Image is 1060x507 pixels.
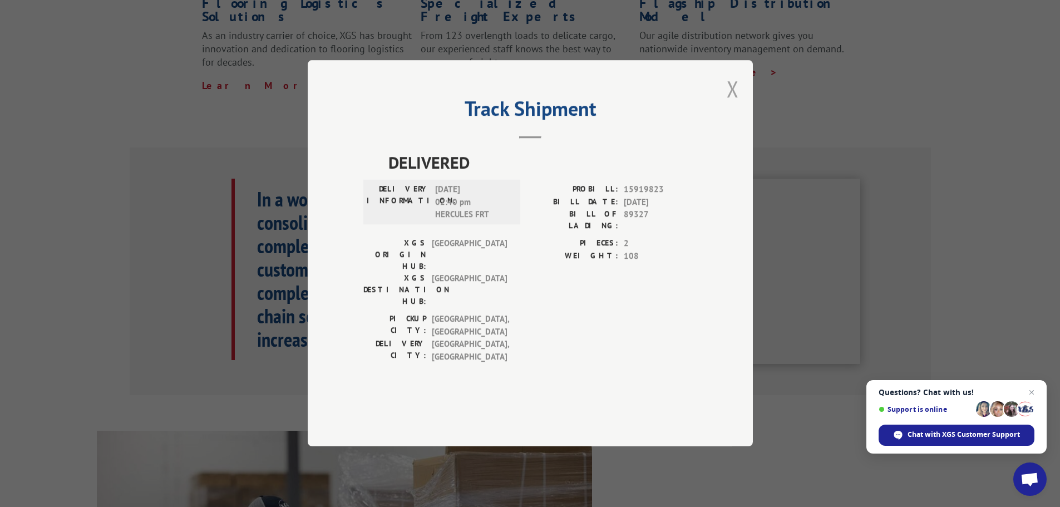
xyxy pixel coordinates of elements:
label: PICKUP CITY: [363,313,426,338]
label: XGS DESTINATION HUB: [363,273,426,308]
label: DELIVERY INFORMATION: [367,184,430,221]
span: [GEOGRAPHIC_DATA] , [GEOGRAPHIC_DATA] [432,313,507,338]
span: [DATE] [624,196,697,209]
h2: Track Shipment [363,101,697,122]
span: 89327 [624,209,697,232]
span: 15919823 [624,184,697,196]
span: [GEOGRAPHIC_DATA] [432,273,507,308]
span: [GEOGRAPHIC_DATA] , [GEOGRAPHIC_DATA] [432,338,507,363]
span: 2 [624,238,697,250]
button: Close modal [727,74,739,104]
div: Chat with XGS Customer Support [879,425,1034,446]
span: Support is online [879,405,972,414]
label: BILL DATE: [530,196,618,209]
span: Close chat [1025,386,1038,399]
label: WEIGHT: [530,250,618,263]
span: 108 [624,250,697,263]
label: BILL OF LADING: [530,209,618,232]
label: PROBILL: [530,184,618,196]
span: Questions? Chat with us! [879,388,1034,397]
span: Chat with XGS Customer Support [908,430,1020,440]
label: XGS ORIGIN HUB: [363,238,426,273]
span: DELIVERED [388,150,697,175]
div: Open chat [1013,462,1047,496]
label: PIECES: [530,238,618,250]
span: [GEOGRAPHIC_DATA] [432,238,507,273]
label: DELIVERY CITY: [363,338,426,363]
span: [DATE] 02:40 pm HERCULES FRT [435,184,510,221]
